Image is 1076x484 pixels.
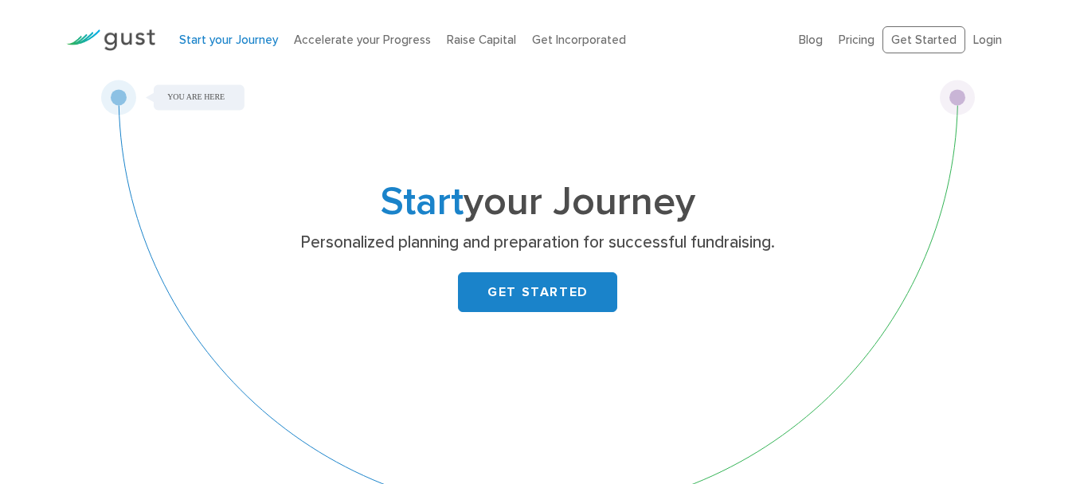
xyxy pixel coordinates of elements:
[223,184,852,221] h1: your Journey
[882,26,965,54] a: Get Started
[799,33,823,47] a: Blog
[381,178,464,225] span: Start
[973,33,1002,47] a: Login
[229,232,847,254] p: Personalized planning and preparation for successful fundraising.
[294,33,431,47] a: Accelerate your Progress
[66,29,155,51] img: Gust Logo
[839,33,874,47] a: Pricing
[458,272,617,312] a: GET STARTED
[179,33,278,47] a: Start your Journey
[532,33,626,47] a: Get Incorporated
[447,33,516,47] a: Raise Capital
